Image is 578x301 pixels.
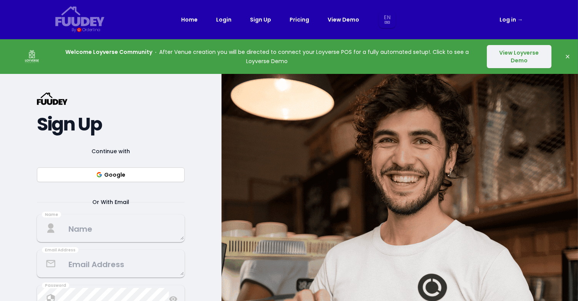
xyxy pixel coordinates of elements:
span: Or With Email [83,197,138,207]
p: After Venue creation you will be directed to connect your Loyverse POS for a fully automated setu... [58,47,476,66]
svg: {/* Added fill="currentColor" here */} {/* This rectangle defines the background. Its explicit fi... [55,6,105,27]
span: → [518,16,523,23]
div: Name [42,212,61,218]
div: Password [42,283,69,289]
a: Pricing [290,15,309,24]
strong: Welcome Loyverse Community [65,48,152,56]
div: Email Address [42,247,78,253]
a: Login [216,15,232,24]
a: View Demo [328,15,359,24]
div: Orderlina [82,27,100,33]
div: By [72,27,76,33]
button: View Loyverse Demo [487,45,551,68]
a: Home [181,15,198,24]
h2: Sign Up [37,117,185,131]
span: Continue with [82,147,139,156]
svg: {/* Added fill="currentColor" here */} {/* This rectangle defines the background. Its explicit fi... [37,92,68,105]
a: Sign Up [250,15,271,24]
button: Google [37,167,185,182]
a: Log in [500,15,523,24]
